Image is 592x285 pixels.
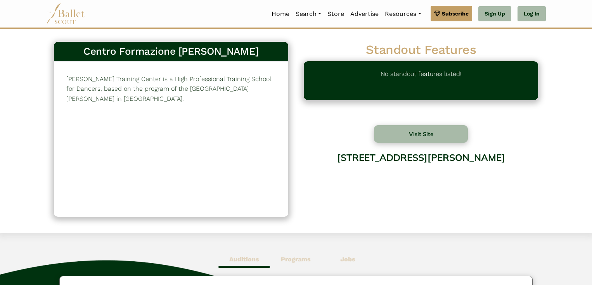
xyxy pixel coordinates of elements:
[60,45,282,58] h3: Centro Formazione [PERSON_NAME]
[347,6,382,22] a: Advertise
[374,125,468,143] button: Visit Site
[381,69,462,92] p: No standout features listed!
[431,6,472,21] a: Subscribe
[229,256,259,263] b: Auditions
[434,9,440,18] img: gem.svg
[340,256,355,263] b: Jobs
[66,74,276,104] p: [PERSON_NAME] Training Center is a High Professional Training School for Dancers, based on the pr...
[478,6,511,22] a: Sign Up
[281,256,311,263] b: Programs
[442,9,469,18] span: Subscribe
[382,6,424,22] a: Resources
[304,146,538,209] div: [STREET_ADDRESS][PERSON_NAME]
[324,6,347,22] a: Store
[304,42,538,58] h2: Standout Features
[518,6,546,22] a: Log In
[268,6,293,22] a: Home
[293,6,324,22] a: Search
